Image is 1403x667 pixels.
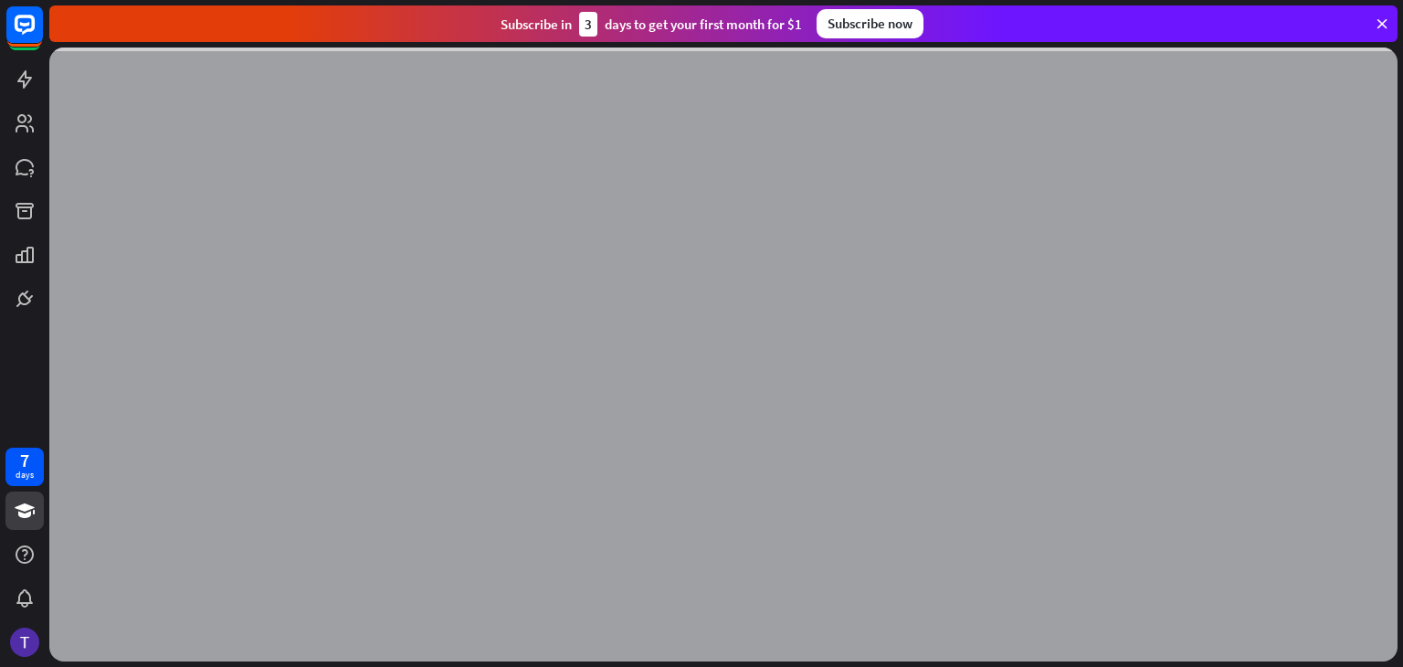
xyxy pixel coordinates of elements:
div: Subscribe now [817,9,923,38]
a: 7 days [5,448,44,486]
div: Subscribe in days to get your first month for $1 [501,12,802,37]
div: 3 [579,12,597,37]
div: days [16,469,34,482]
div: 7 [20,452,29,469]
